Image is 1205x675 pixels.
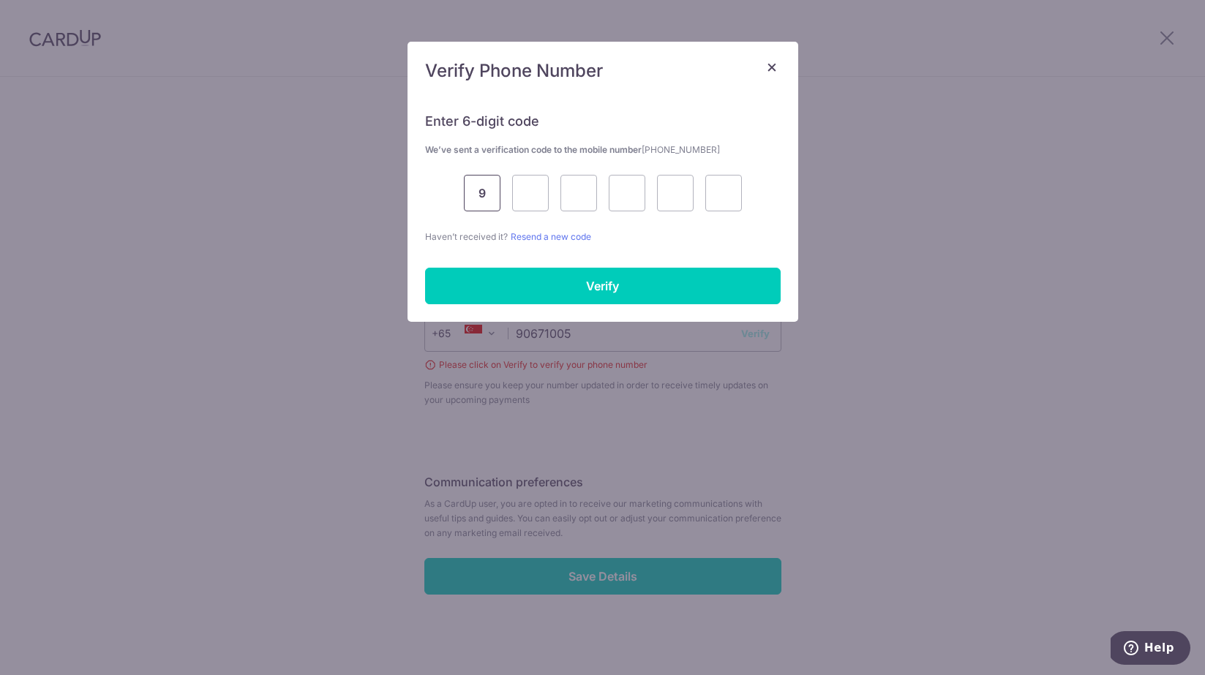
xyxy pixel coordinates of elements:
[425,231,508,242] span: Haven’t received it?
[425,59,781,83] h5: Verify Phone Number
[1111,631,1190,668] iframe: Opens a widget where you can find more information
[425,113,781,130] h6: Enter 6-digit code
[425,268,781,304] input: Verify
[642,144,720,155] span: [PHONE_NUMBER]
[425,144,720,155] strong: We’ve sent a verification code to the mobile number
[511,231,591,242] a: Resend a new code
